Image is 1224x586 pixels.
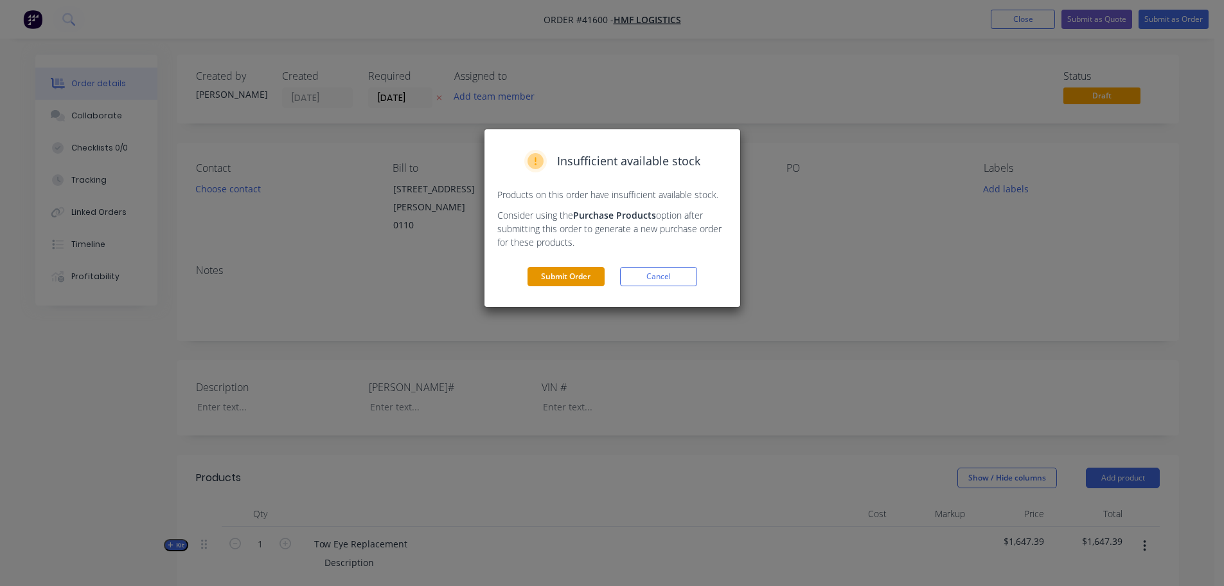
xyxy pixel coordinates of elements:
p: Products on this order have insufficient available stock. [497,188,727,201]
p: Consider using the option after submitting this order to generate a new purchase order for these ... [497,208,727,249]
button: Cancel [620,267,697,286]
button: Submit Order [528,267,605,286]
span: Insufficient available stock [557,152,700,170]
strong: Purchase Products [573,209,656,221]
